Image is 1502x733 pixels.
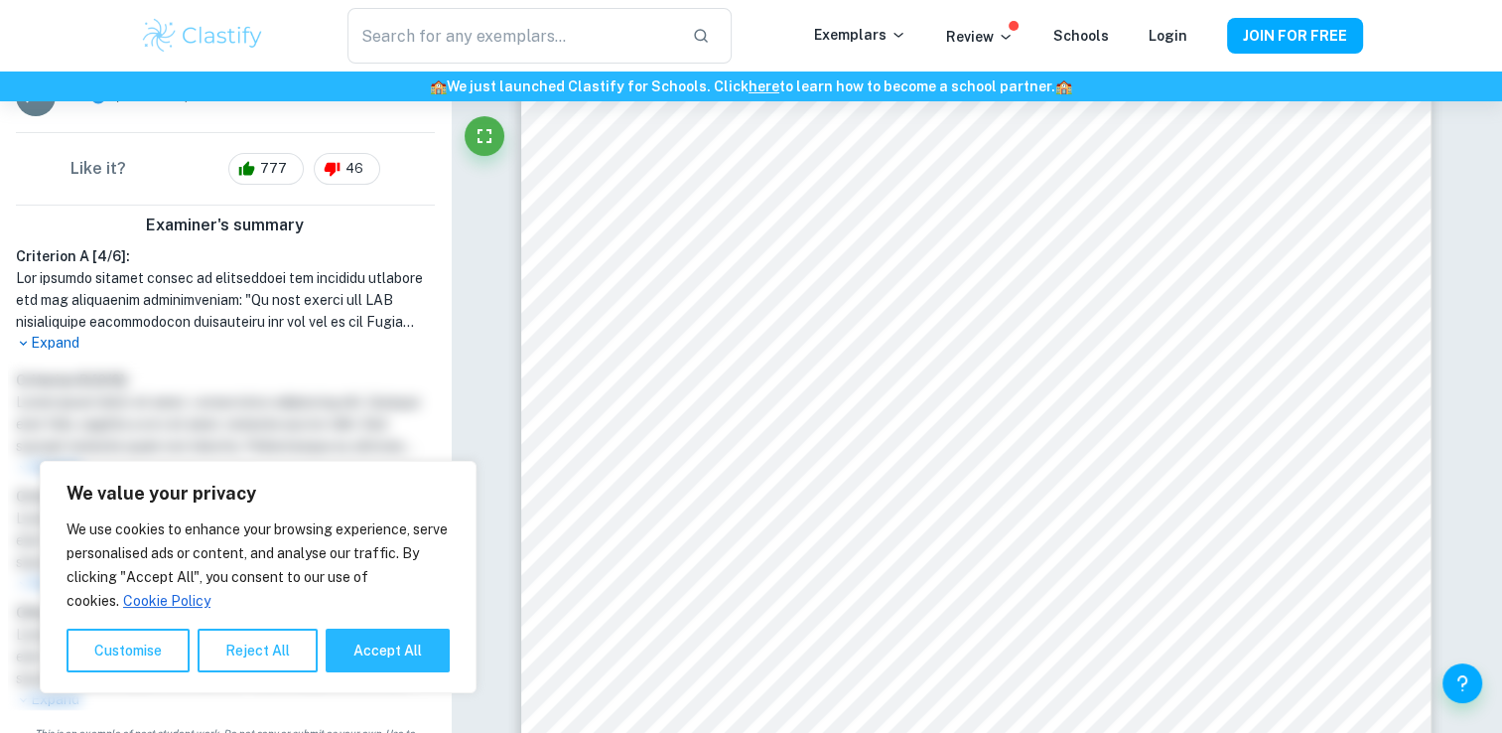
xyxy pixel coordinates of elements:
[430,78,447,94] span: 🏫
[16,333,435,354] p: Expand
[4,75,1498,97] h6: We just launched Clastify for Schools. Click to learn how to become a school partner.
[249,159,298,179] span: 777
[1442,663,1482,703] button: Help and Feedback
[1053,28,1109,44] a: Schools
[70,157,126,181] h6: Like it?
[198,629,318,672] button: Reject All
[40,461,477,693] div: We value your privacy
[1149,28,1187,44] a: Login
[1227,18,1363,54] button: JOIN FOR FREE
[749,78,779,94] a: here
[140,16,266,56] img: Clastify logo
[67,517,450,613] p: We use cookies to enhance your browsing experience, serve personalised ads or content, and analys...
[946,26,1014,48] p: Review
[228,153,304,185] div: 777
[122,592,211,610] a: Cookie Policy
[465,116,504,156] button: Fullscreen
[67,629,190,672] button: Customise
[1055,78,1072,94] span: 🏫
[16,245,435,267] h6: Criterion A [ 4 / 6 ]:
[335,159,374,179] span: 46
[347,8,675,64] input: Search for any exemplars...
[8,214,443,237] h6: Examiner's summary
[814,24,906,46] p: Exemplars
[67,482,450,506] p: We value your privacy
[314,153,380,185] div: 46
[16,267,435,333] h1: Lor ipsumdo sitamet consec ad elitseddoei tem incididu utlabore etd mag aliquaenim adminimveniam:...
[326,629,450,672] button: Accept All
